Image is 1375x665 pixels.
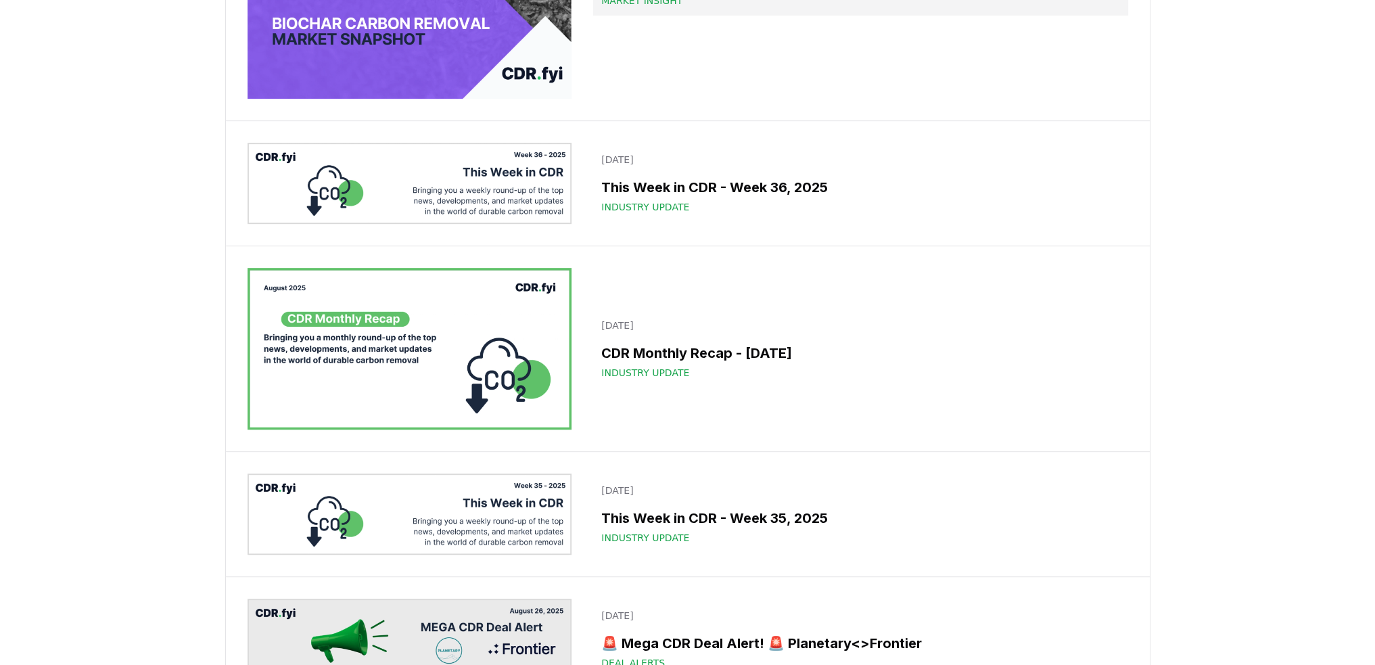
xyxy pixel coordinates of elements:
h3: This Week in CDR - Week 35, 2025 [601,508,1119,528]
p: [DATE] [601,319,1119,332]
a: [DATE]This Week in CDR - Week 35, 2025Industry Update [593,476,1127,553]
p: [DATE] [601,609,1119,622]
img: This Week in CDR - Week 35, 2025 blog post image [248,474,572,555]
p: [DATE] [601,484,1119,497]
h3: CDR Monthly Recap - [DATE] [601,343,1119,363]
h3: 🚨 Mega CDR Deal Alert! 🚨 Planetary<>Frontier [601,633,1119,653]
img: CDR Monthly Recap - August 2025 blog post image [248,268,572,430]
a: [DATE]This Week in CDR - Week 36, 2025Industry Update [593,145,1127,222]
span: Industry Update [601,366,689,380]
img: This Week in CDR - Week 36, 2025 blog post image [248,143,572,224]
a: [DATE]CDR Monthly Recap - [DATE]Industry Update [593,311,1127,388]
h3: This Week in CDR - Week 36, 2025 [601,177,1119,198]
p: [DATE] [601,153,1119,166]
span: Industry Update [601,531,689,545]
span: Industry Update [601,200,689,214]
